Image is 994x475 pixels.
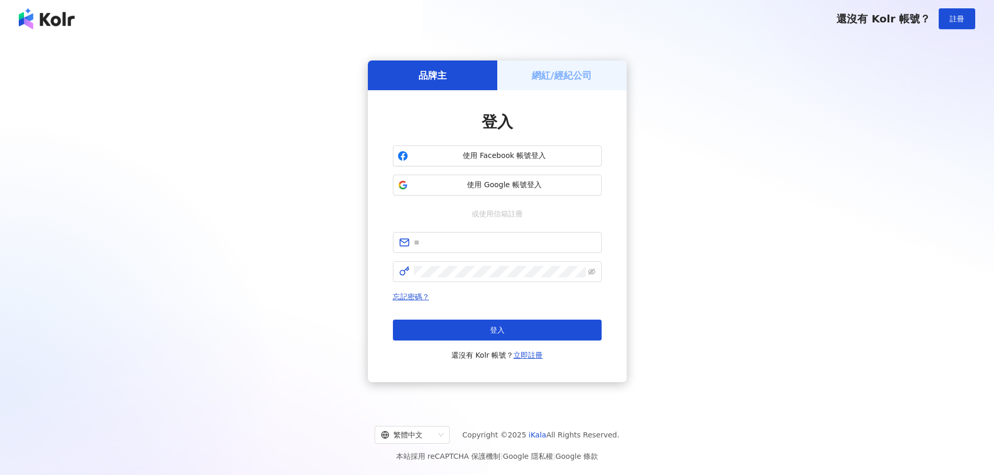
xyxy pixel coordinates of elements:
[555,452,598,460] a: Google 條款
[462,429,619,441] span: Copyright © 2025 All Rights Reserved.
[490,326,505,334] span: 登入
[396,450,598,462] span: 本站採用 reCAPTCHA 保護機制
[393,293,429,301] a: 忘記密碼？
[500,452,503,460] span: |
[553,452,556,460] span: |
[532,69,592,82] h5: 網紅/經紀公司
[588,268,595,275] span: eye-invisible
[513,351,543,359] a: 立即註冊
[393,145,602,166] button: 使用 Facebook 帳號登入
[836,13,930,25] span: 還沒有 Kolr 帳號？
[381,427,434,443] div: 繁體中文
[950,15,964,23] span: 註冊
[418,69,447,82] h5: 品牌主
[19,8,75,29] img: logo
[451,349,543,361] span: 還沒有 Kolr 帳號？
[529,431,546,439] a: iKala
[464,208,530,220] span: 或使用信箱註冊
[482,113,513,131] span: 登入
[412,180,597,190] span: 使用 Google 帳號登入
[939,8,975,29] button: 註冊
[393,320,602,340] button: 登入
[412,151,597,161] span: 使用 Facebook 帳號登入
[503,452,553,460] a: Google 隱私權
[393,175,602,196] button: 使用 Google 帳號登入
